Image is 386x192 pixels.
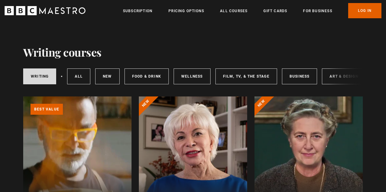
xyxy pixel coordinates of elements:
a: Film, TV, & The Stage [215,68,277,84]
p: Best value [31,104,63,115]
svg: BBC Maestro [5,6,85,15]
a: All [67,68,90,84]
a: Writing [23,68,56,84]
h1: Writing courses [23,46,102,58]
a: Wellness [174,68,211,84]
a: Food & Drink [124,68,169,84]
nav: Primary [123,3,381,18]
a: Pricing Options [168,8,204,14]
a: New [95,68,120,84]
a: Subscription [123,8,153,14]
a: For business [303,8,332,14]
a: Gift Cards [263,8,287,14]
a: Business [282,68,317,84]
a: All Courses [220,8,247,14]
a: Log In [348,3,381,18]
a: Art & Design [322,68,366,84]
